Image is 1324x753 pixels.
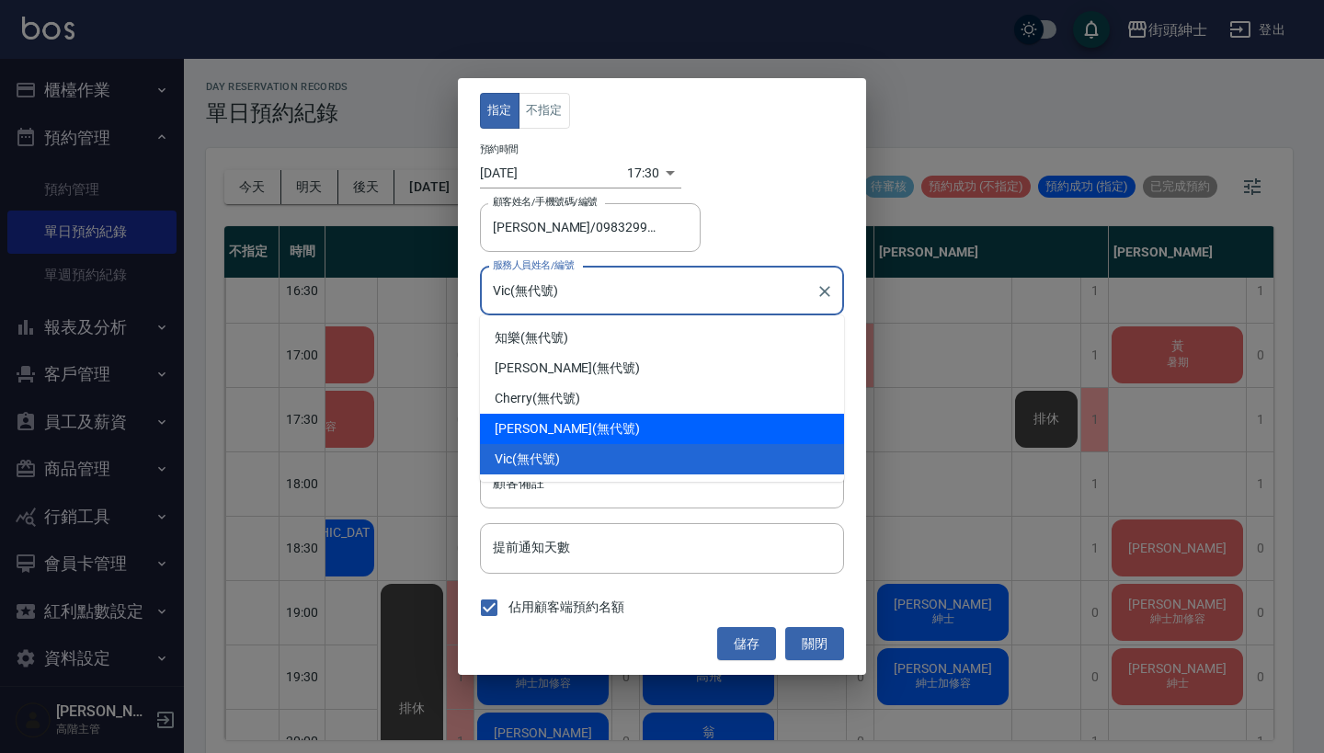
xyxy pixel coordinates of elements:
span: 知樂 [495,328,520,348]
input: Choose date, selected date is 2025-08-15 [480,158,627,188]
span: Cherry [495,389,532,408]
label: 顧客姓名/手機號碼/編號 [493,195,598,209]
button: Clear [812,279,838,304]
div: (無代號) [480,323,844,353]
span: Vic [495,450,512,469]
span: [PERSON_NAME] [495,359,592,378]
button: 儲存 [717,627,776,661]
button: 關閉 [785,627,844,661]
div: (無代號) [480,383,844,414]
button: 不指定 [519,93,570,129]
label: 服務人員姓名/編號 [493,258,574,272]
div: 17:30 [627,158,659,188]
div: (無代號) [480,414,844,444]
span: [PERSON_NAME] [495,419,592,439]
div: (無代號) [480,444,844,474]
label: 預約時間 [480,142,519,155]
button: 指定 [480,93,519,129]
div: (無代號) [480,353,844,383]
span: 佔用顧客端預約名額 [508,598,624,617]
